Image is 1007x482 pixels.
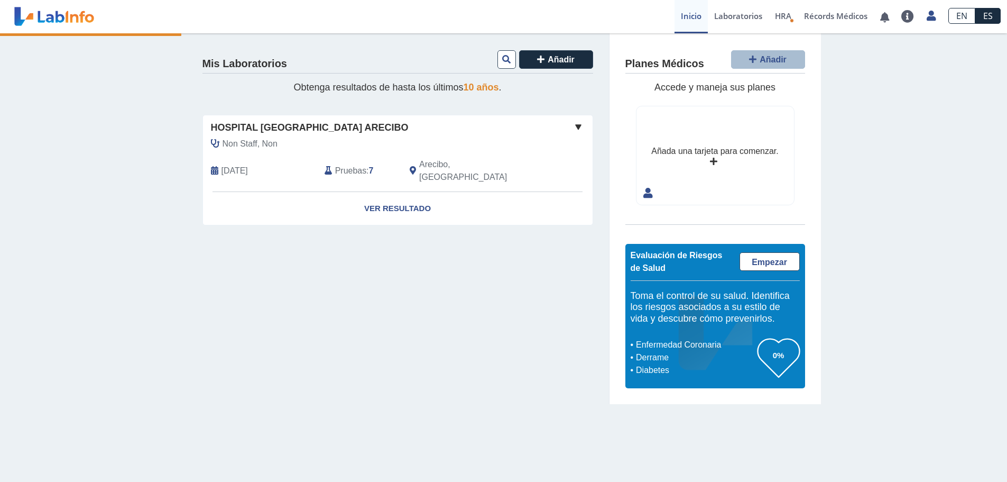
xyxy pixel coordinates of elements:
[731,50,805,69] button: Añadir
[633,351,757,364] li: Derrame
[223,138,278,150] span: Non Staff, Non
[293,82,501,93] span: Obtenga resultados de hasta los últimos .
[752,258,787,267] span: Empezar
[775,11,791,21] span: HRA
[760,55,787,64] span: Añadir
[757,349,800,362] h3: 0%
[211,121,409,135] span: Hospital [GEOGRAPHIC_DATA] Arecibo
[740,252,800,271] a: Empezar
[202,58,287,70] h4: Mis Laboratorios
[948,8,975,24] a: EN
[419,158,536,184] span: Arecibo, PR
[519,50,593,69] button: Añadir
[633,364,757,377] li: Diabetes
[203,192,593,225] a: Ver Resultado
[548,55,575,64] span: Añadir
[631,290,800,325] h5: Toma el control de su salud. Identifica los riesgos asociados a su estilo de vida y descubre cómo...
[317,158,402,184] div: :
[464,82,499,93] span: 10 años
[633,339,757,351] li: Enfermedad Coronaria
[625,58,704,70] h4: Planes Médicos
[369,166,374,175] b: 7
[654,82,775,93] span: Accede y maneja sus planes
[335,165,366,177] span: Pruebas
[975,8,1001,24] a: ES
[221,165,248,177] span: 2025-06-09
[651,145,778,158] div: Añada una tarjeta para comenzar.
[631,251,723,272] span: Evaluación de Riesgos de Salud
